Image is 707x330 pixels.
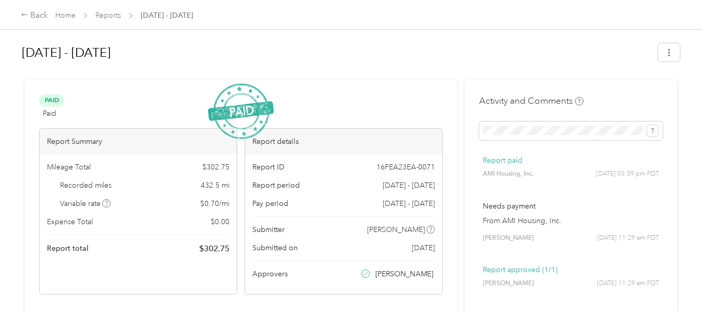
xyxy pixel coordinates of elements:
[245,129,442,154] div: Report details
[208,83,274,139] img: PaidStamp
[252,268,288,279] span: Approvers
[252,162,285,173] span: Report ID
[39,94,64,106] span: Paid
[483,155,659,166] p: Report paid
[252,224,285,235] span: Submitter
[383,198,435,209] span: [DATE] - [DATE]
[483,201,659,212] p: Needs payment
[367,224,425,235] span: [PERSON_NAME]
[55,11,76,20] a: Home
[375,268,433,279] span: [PERSON_NAME]
[483,215,659,226] p: From AMI Housing, Inc.
[47,162,91,173] span: Mileage Total
[60,198,111,209] span: Variable rate
[211,216,229,227] span: $ 0.00
[412,242,435,253] span: [DATE]
[483,310,659,321] p: Needs approval
[202,162,229,173] span: $ 302.75
[47,216,93,227] span: Expense Total
[383,180,435,191] span: [DATE] - [DATE]
[201,180,229,191] span: 432.5 mi
[483,279,534,288] span: [PERSON_NAME]
[43,108,56,119] span: Paid
[60,180,112,191] span: Recorded miles
[21,9,48,22] div: Back
[252,198,288,209] span: Pay period
[483,234,534,243] span: [PERSON_NAME]
[479,94,583,107] h4: Activity and Comments
[252,242,298,253] span: Submitted on
[597,234,659,243] span: [DATE] 11:29 am PDT
[141,10,193,21] span: [DATE] - [DATE]
[649,272,707,330] iframe: Everlance-gr Chat Button Frame
[200,198,229,209] span: $ 0.70 / mi
[95,11,121,20] a: Reports
[22,40,651,65] h1: Jul 12 - 25, 2025
[596,169,659,179] span: [DATE] 03:59 pm PDT
[597,279,659,288] span: [DATE] 11:29 am PDT
[252,180,300,191] span: Report period
[376,162,435,173] span: 16FEA23EA-0071
[47,243,89,254] span: Report total
[40,129,237,154] div: Report Summary
[483,264,659,275] p: Report approved (1/1)
[199,242,229,255] span: $ 302.75
[483,169,533,179] span: AMI Housing, Inc.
